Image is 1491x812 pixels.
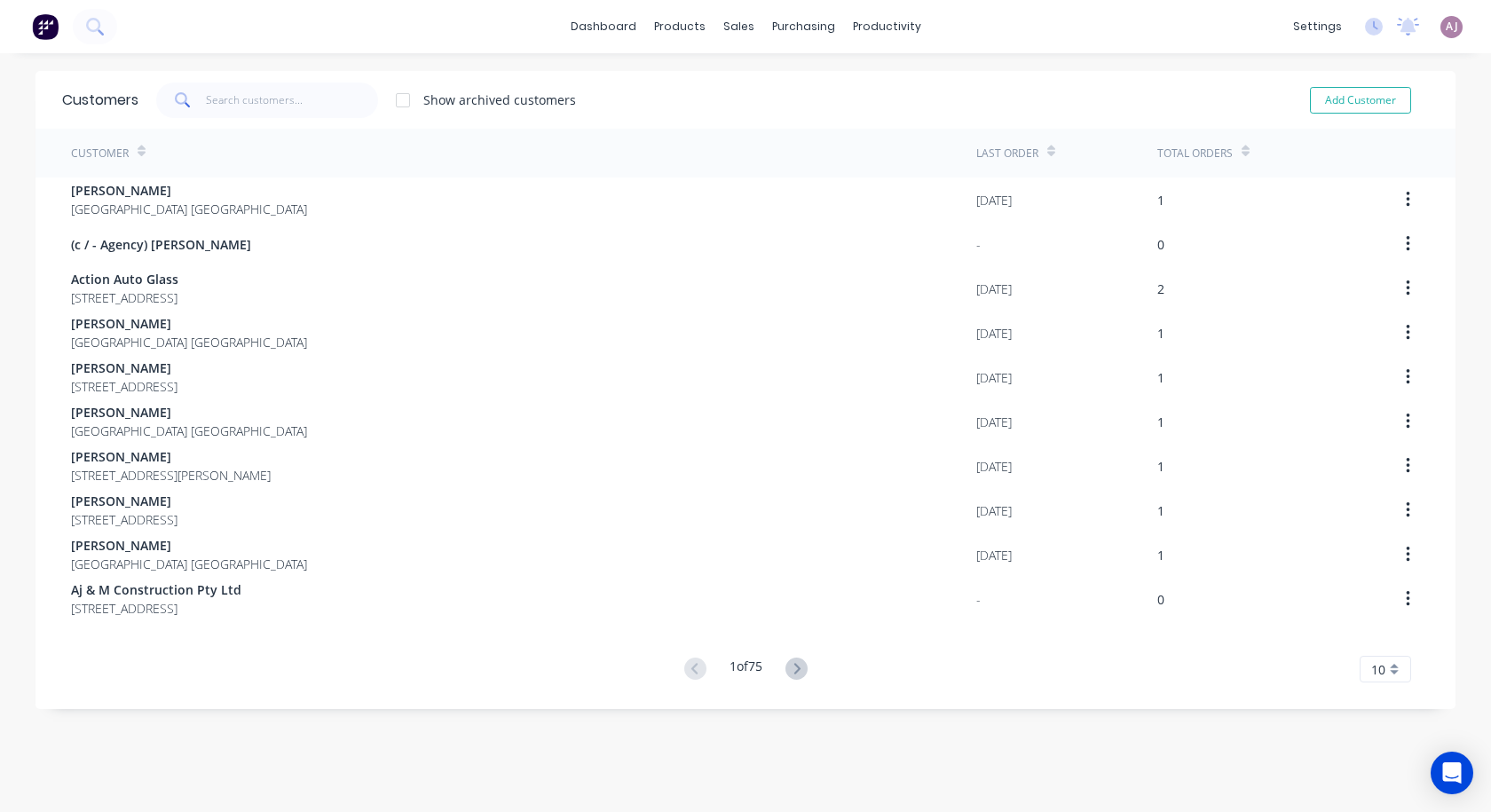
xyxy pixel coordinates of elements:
[976,235,981,254] div: -
[976,368,1012,387] div: [DATE]
[976,413,1012,431] div: [DATE]
[71,510,177,529] span: [STREET_ADDRESS]
[976,457,1012,476] div: [DATE]
[71,492,177,510] span: [PERSON_NAME]
[1157,413,1164,431] div: 1
[1431,752,1473,794] div: Open Intercom Messenger
[1157,501,1164,520] div: 1
[71,580,241,599] span: Aj & M Construction Pty Ltd
[763,13,844,40] div: purchasing
[1310,87,1411,114] button: Add Customer
[1157,324,1164,343] div: 1
[71,466,271,485] span: [STREET_ADDRESS][PERSON_NAME]
[1284,13,1351,40] div: settings
[71,359,177,377] span: [PERSON_NAME]
[976,590,981,609] div: -
[71,536,307,555] span: [PERSON_NAME]
[71,235,251,254] span: (c / - Agency) [PERSON_NAME]
[71,555,307,573] span: [GEOGRAPHIC_DATA] [GEOGRAPHIC_DATA]
[206,83,379,118] input: Search customers...
[1157,191,1164,209] div: 1
[1157,590,1164,609] div: 0
[71,403,307,422] span: [PERSON_NAME]
[71,333,307,351] span: [GEOGRAPHIC_DATA] [GEOGRAPHIC_DATA]
[844,13,930,40] div: productivity
[71,270,178,288] span: Action Auto Glass
[562,13,645,40] a: dashboard
[71,200,307,218] span: [GEOGRAPHIC_DATA] [GEOGRAPHIC_DATA]
[71,422,307,440] span: [GEOGRAPHIC_DATA] [GEOGRAPHIC_DATA]
[1157,146,1233,162] div: Total Orders
[71,314,307,333] span: [PERSON_NAME]
[1371,660,1385,679] span: 10
[71,146,129,162] div: Customer
[71,181,307,200] span: [PERSON_NAME]
[645,13,714,40] div: products
[1157,457,1164,476] div: 1
[976,146,1038,162] div: Last Order
[71,377,177,396] span: [STREET_ADDRESS]
[976,191,1012,209] div: [DATE]
[62,90,138,111] div: Customers
[71,447,271,466] span: [PERSON_NAME]
[976,324,1012,343] div: [DATE]
[32,13,59,40] img: Factory
[1157,368,1164,387] div: 1
[71,599,241,618] span: [STREET_ADDRESS]
[71,288,178,307] span: [STREET_ADDRESS]
[1157,280,1164,298] div: 2
[423,91,576,109] div: Show archived customers
[1157,235,1164,254] div: 0
[976,501,1012,520] div: [DATE]
[976,280,1012,298] div: [DATE]
[976,546,1012,564] div: [DATE]
[1157,546,1164,564] div: 1
[714,13,763,40] div: sales
[730,657,762,682] div: 1 of 75
[1446,19,1458,35] span: AJ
